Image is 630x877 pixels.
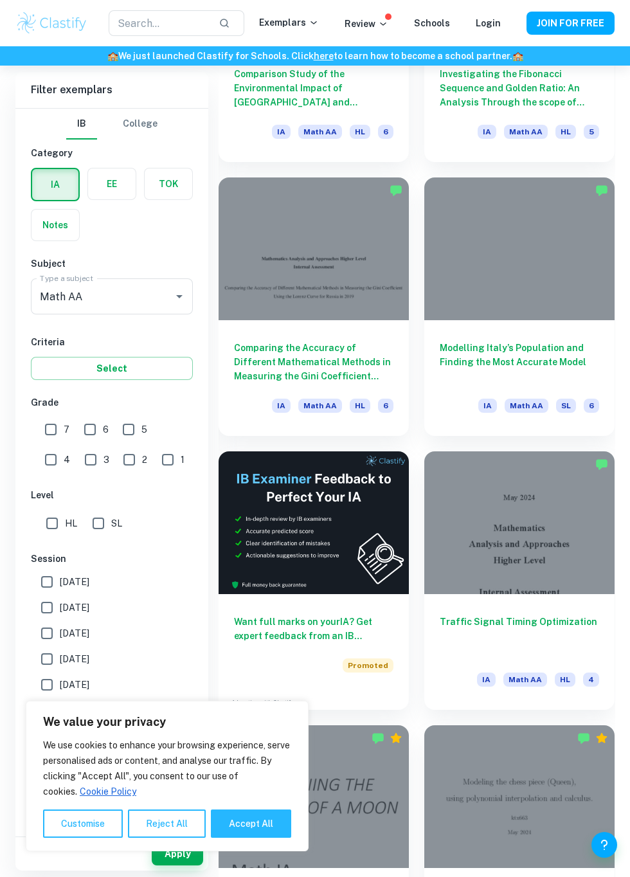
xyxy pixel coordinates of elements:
span: Math AA [504,125,548,139]
h6: Traffic Signal Timing Optimization [440,615,599,657]
p: Exemplars [259,15,319,30]
a: here [314,51,334,61]
button: Apply [152,842,203,865]
span: [DATE] [60,575,89,589]
a: Want full marks on yourIA? Get expert feedback from an IB examiner!PromotedAdvertise with Clastify [219,451,409,710]
span: IA [477,673,496,687]
span: HL [350,125,370,139]
a: Advertise with Clastify [231,698,294,707]
span: [DATE] [60,652,89,666]
img: Marked [577,732,590,745]
span: Math AA [505,399,548,413]
button: Help and Feedback [591,832,617,858]
button: Customise [43,809,123,838]
span: 5 [584,125,599,139]
h6: Comparing the Accuracy of Different Mathematical Methods in Measuring the Gini Coefficient Using ... [234,341,393,383]
h6: Level [31,488,193,502]
p: We value your privacy [43,714,291,730]
span: 6 [378,399,393,413]
h6: We just launched Clastify for Schools. Click to learn how to become a school partner. [3,49,627,63]
span: IA [478,125,496,139]
span: 🏫 [107,51,118,61]
span: 1 [181,453,184,467]
button: Open [170,287,188,305]
button: Accept All [211,809,291,838]
button: IB [66,109,97,140]
span: HL [555,673,575,687]
span: IA [272,399,291,413]
span: 4 [583,673,599,687]
h6: Category [31,146,193,160]
p: Review [345,17,388,31]
button: Reject All [128,809,206,838]
span: 2 [142,453,147,467]
span: [DATE] [60,601,89,615]
span: Promoted [343,658,393,673]
span: Math AA [298,399,342,413]
p: We use cookies to enhance your browsing experience, serve personalised ads or content, and analys... [43,737,291,799]
h6: Criteria [31,335,193,349]
span: SL [556,399,576,413]
button: IA [32,169,78,200]
h6: Grade [31,395,193,410]
span: 6 [103,422,109,437]
img: Clastify logo [15,10,88,36]
h6: Want full marks on your IA ? Get expert feedback from an IB examiner! [234,615,393,643]
span: 7 [64,422,69,437]
span: 🏫 [512,51,523,61]
span: [DATE] [60,678,89,692]
span: 3 [104,453,109,467]
a: Modelling Italy’s Population and Finding the Most Accurate ModelIAMath AASL6 [424,177,615,436]
span: [DATE] [60,626,89,640]
span: IA [272,125,291,139]
button: College [123,109,157,140]
img: Marked [372,732,384,745]
div: Premium [595,732,608,745]
button: TOK [145,168,192,199]
img: Thumbnail [219,451,409,594]
span: HL [555,125,576,139]
span: Math AA [503,673,547,687]
button: Select [31,357,193,380]
span: SL [111,516,122,530]
h6: Investigating the Fibonacci Sequence and Golden Ratio: An Analysis Through the scope of Linear Al... [440,67,599,109]
a: Schools [414,18,450,28]
span: 6 [584,399,599,413]
a: Traffic Signal Timing OptimizationIAMath AAHL4 [424,451,615,710]
span: 6 [378,125,393,139]
span: Math AA [298,125,342,139]
span: 5 [141,422,147,437]
button: EE [88,168,136,199]
img: Marked [595,458,608,471]
a: Cookie Policy [79,786,137,797]
a: Login [476,18,501,28]
span: HL [350,399,370,413]
span: IA [478,399,497,413]
input: Search... [109,10,208,36]
label: Type a subject [40,273,93,284]
span: 4 [64,453,70,467]
h6: Filter exemplars [15,72,208,108]
h6: Session [31,552,193,566]
h6: Comparison Study of the Environmental Impact of [GEOGRAPHIC_DATA] and [GEOGRAPHIC_DATA] [234,67,393,109]
h6: Modelling Italy’s Population and Finding the Most Accurate Model [440,341,599,383]
button: Notes [32,210,79,240]
div: Filter type choice [66,109,157,140]
span: HL [65,516,77,530]
img: Marked [390,184,402,197]
div: Premium [390,732,402,745]
img: Marked [595,184,608,197]
div: We value your privacy [26,701,309,851]
a: Comparing the Accuracy of Different Mathematical Methods in Measuring the Gini Coefficient Using ... [219,177,409,436]
button: JOIN FOR FREE [526,12,615,35]
h6: Subject [31,257,193,271]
